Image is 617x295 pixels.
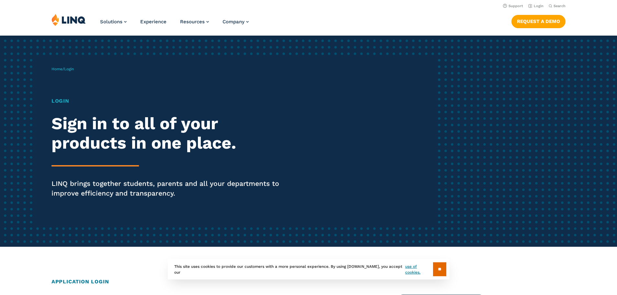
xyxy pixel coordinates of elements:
[64,67,74,71] span: Login
[51,67,63,71] a: Home
[180,19,209,25] a: Resources
[554,4,566,8] span: Search
[51,67,74,71] span: /
[51,14,86,26] img: LINQ | K‑12 Software
[51,97,289,105] h1: Login
[51,179,289,198] p: LINQ brings together students, parents and all your departments to improve efficiency and transpa...
[180,19,205,25] span: Resources
[405,264,433,275] a: use of cookies.
[168,259,450,279] div: This site uses cookies to provide our customers with a more personal experience. By using [DOMAIN...
[100,19,127,25] a: Solutions
[511,15,566,28] a: Request a Demo
[223,19,245,25] span: Company
[549,4,566,8] button: Open Search Bar
[140,19,166,25] a: Experience
[503,4,523,8] a: Support
[223,19,249,25] a: Company
[100,14,249,35] nav: Primary Navigation
[51,114,289,153] h2: Sign in to all of your products in one place.
[100,19,122,25] span: Solutions
[528,4,543,8] a: Login
[511,14,566,28] nav: Button Navigation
